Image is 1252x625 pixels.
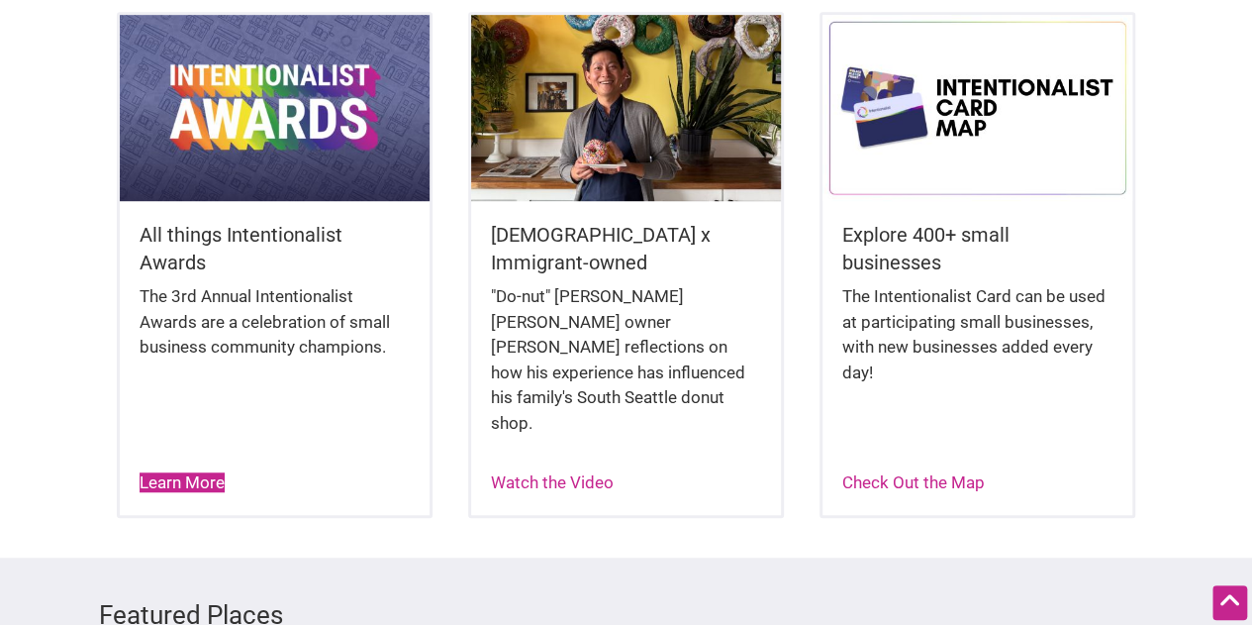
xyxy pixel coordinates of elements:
div: "Do-nut" [PERSON_NAME] [PERSON_NAME] owner [PERSON_NAME] reflections on how his experience has in... [491,284,762,456]
img: King Donuts - Hong Chhuor [471,15,782,201]
a: Learn More [140,472,225,492]
div: The 3rd Annual Intentionalist Awards are a celebration of small business community champions. [140,284,411,380]
a: Check Out the Map [842,472,985,492]
a: Watch the Video [491,472,614,492]
h5: All things Intentionalist Awards [140,221,411,276]
img: Intentionalist Awards [120,15,431,201]
h5: [DEMOGRAPHIC_DATA] x Immigrant-owned [491,221,762,276]
h5: Explore 400+ small businesses [842,221,1113,276]
img: Intentionalist Card Map [822,15,1133,201]
div: Scroll Back to Top [1212,585,1247,620]
div: The Intentionalist Card can be used at participating small businesses, with new businesses added ... [842,284,1113,405]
